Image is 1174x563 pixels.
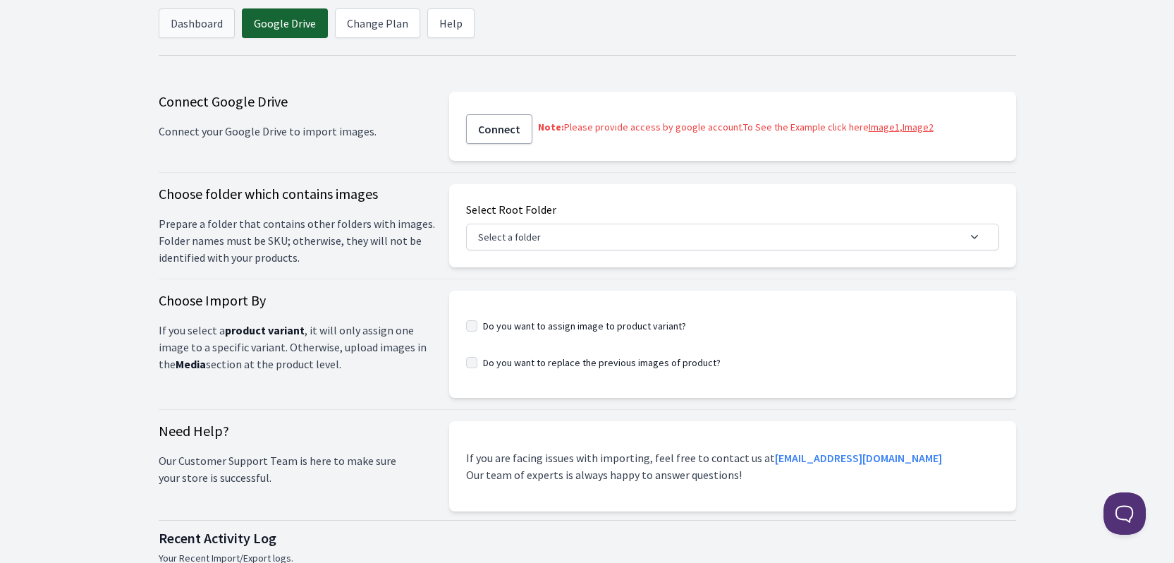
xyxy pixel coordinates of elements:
[427,8,475,38] a: Help
[225,323,305,337] span: product variant
[159,528,1016,548] h1: Recent Activity Log
[1103,492,1146,535] iframe: Toggle Customer Support
[466,449,942,483] span: If you are facing issues with importing, feel free to contact us at Our team of experts is always...
[743,121,934,133] span: To See the Example click here ,
[159,322,435,373] p: If you select a , it will only assign one image to a specific variant. Otherwise, upload images i...
[466,120,999,135] p: Please provide access by google account.
[466,224,999,250] button: Select a folder
[159,452,435,486] span: Our Customer Support Team is here to make sure your store is successful.
[159,291,435,310] h3: Choose Import By
[903,121,934,133] a: Image2
[159,123,435,140] span: Connect your Google Drive to import images.
[159,421,435,441] h3: Need Help?
[869,121,900,133] a: Image1
[176,357,206,371] span: Media
[159,184,435,204] h3: Choose folder which contains images
[775,451,942,465] a: [EMAIL_ADDRESS][DOMAIN_NAME]
[335,8,420,38] a: Change Plan
[242,8,328,38] a: Google Drive
[159,8,235,38] a: Dashboard
[466,114,532,144] button: Connect
[159,215,435,266] span: Prepare a folder that contains other folders with images. Folder names must be SKU; otherwise, th...
[466,201,999,218] p: Select Root Folder
[159,92,435,111] h3: Connect Google Drive
[483,356,721,370] label: Do you want to replace the previous images of product?
[538,121,564,133] b: Note:
[483,319,686,333] label: Do you want to assign image to product variant?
